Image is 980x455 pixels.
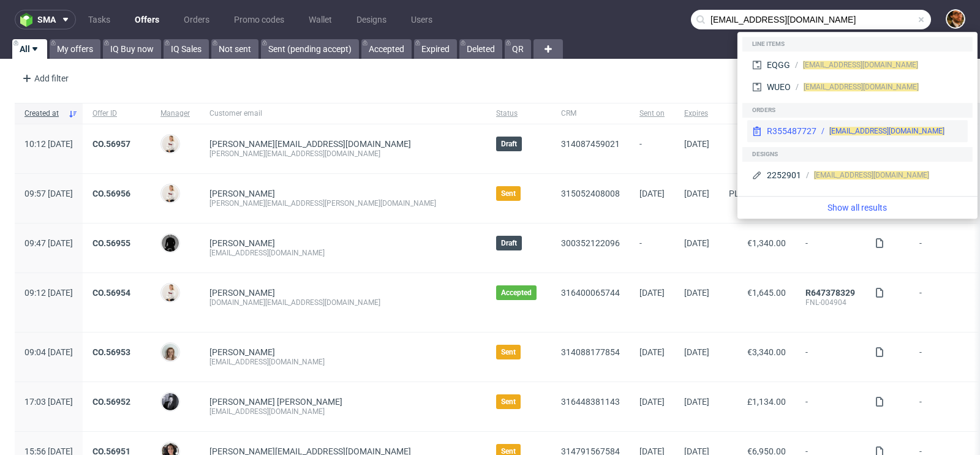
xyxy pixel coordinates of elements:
span: [DATE] [684,139,709,149]
img: Mari Fok [162,185,179,202]
a: QR [505,39,531,59]
span: 10:12 [DATE] [24,139,73,149]
span: [DATE] [684,347,709,357]
img: Philippe Dubuy [162,393,179,410]
span: Sent [501,347,516,357]
span: Sent [501,189,516,198]
span: [EMAIL_ADDRESS][DOMAIN_NAME] [803,61,918,69]
span: 09:47 [DATE] [24,238,73,248]
span: Sent on [639,108,665,119]
span: [EMAIL_ADDRESS][DOMAIN_NAME] [829,127,944,135]
a: CO.56955 [92,238,130,248]
a: 300352122096 [561,238,620,248]
div: R355487727 [767,125,816,137]
span: [EMAIL_ADDRESS][DOMAIN_NAME] [814,171,929,179]
span: - [639,238,665,258]
span: 09:04 [DATE] [24,347,73,357]
div: [PERSON_NAME][EMAIL_ADDRESS][PERSON_NAME][DOMAIN_NAME] [209,198,477,208]
a: 316400065744 [561,288,620,298]
div: Orders [742,103,973,118]
div: [EMAIL_ADDRESS][DOMAIN_NAME] [209,357,477,367]
a: R647378329 [805,288,855,298]
a: Show all results [742,201,973,214]
a: Offers [127,10,167,29]
span: 09:57 [DATE] [24,189,73,198]
a: [PERSON_NAME] [209,347,275,357]
span: Expires [684,108,709,119]
a: 315052408008 [561,189,620,198]
span: Customer email [209,108,477,119]
span: €1,645.00 [747,288,786,298]
span: 09:12 [DATE] [24,288,73,298]
div: [EMAIL_ADDRESS][DOMAIN_NAME] [209,407,477,416]
span: [DATE] [684,189,709,198]
div: WUEO [767,81,791,93]
span: [PERSON_NAME][EMAIL_ADDRESS][DOMAIN_NAME] [209,139,411,149]
span: - [919,347,965,367]
span: - [805,397,855,416]
a: Promo codes [227,10,292,29]
div: [EMAIL_ADDRESS][DOMAIN_NAME] [209,248,477,258]
a: Deleted [459,39,502,59]
a: Expired [414,39,457,59]
a: [PERSON_NAME] [209,189,275,198]
span: [DATE] [684,288,709,298]
span: £1,134.00 [747,397,786,407]
img: Mari Fok [162,284,179,301]
img: Matteo Corsico [947,10,964,28]
span: Offer value [729,108,786,119]
span: Offer ID [92,108,141,119]
span: Status [496,108,541,119]
span: [DATE] [639,397,665,407]
div: Add filter [17,69,71,88]
span: Sent [501,397,516,407]
div: Designs [742,147,973,162]
span: PLN 39,500.00 [729,189,786,198]
a: All [12,39,47,59]
div: EQGG [767,59,790,71]
span: Created at [24,108,63,119]
span: - [919,397,965,416]
span: €1,340.00 [747,238,786,248]
span: Accepted [501,288,532,298]
a: [PERSON_NAME] [PERSON_NAME] [209,397,342,407]
span: [DATE] [639,347,665,357]
a: [PERSON_NAME] [209,288,275,298]
button: sma [15,10,76,29]
img: Monika Poźniak [162,344,179,361]
div: [PERSON_NAME][EMAIL_ADDRESS][DOMAIN_NAME] [209,149,477,159]
span: - [805,238,855,258]
span: sma [37,15,56,24]
a: 314088177854 [561,347,620,357]
div: Line items [742,37,973,51]
img: logo [20,13,37,27]
a: CO.56954 [92,288,130,298]
span: Draft [501,238,517,248]
a: Wallet [301,10,339,29]
a: IQ Sales [164,39,209,59]
a: Not sent [211,39,258,59]
a: CO.56952 [92,397,130,407]
span: - [919,238,965,258]
a: IQ Buy now [103,39,161,59]
div: [DOMAIN_NAME][EMAIL_ADDRESS][DOMAIN_NAME] [209,298,477,307]
a: Users [404,10,440,29]
span: [DATE] [639,189,665,198]
div: 2252901 [767,169,801,181]
a: 316448381143 [561,397,620,407]
a: Tasks [81,10,118,29]
a: [PERSON_NAME] [209,238,275,248]
span: €3,340.00 [747,347,786,357]
span: 17:03 [DATE] [24,397,73,407]
span: Draft [501,139,517,149]
span: [DATE] [684,238,709,248]
a: CO.56953 [92,347,130,357]
a: CO.56956 [92,189,130,198]
span: Manager [160,108,190,119]
a: Orders [176,10,217,29]
a: Accepted [361,39,412,59]
span: [EMAIL_ADDRESS][DOMAIN_NAME] [804,83,919,91]
div: FNL-004904 [805,298,855,307]
a: Sent (pending accept) [261,39,359,59]
a: CO.56957 [92,139,130,149]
